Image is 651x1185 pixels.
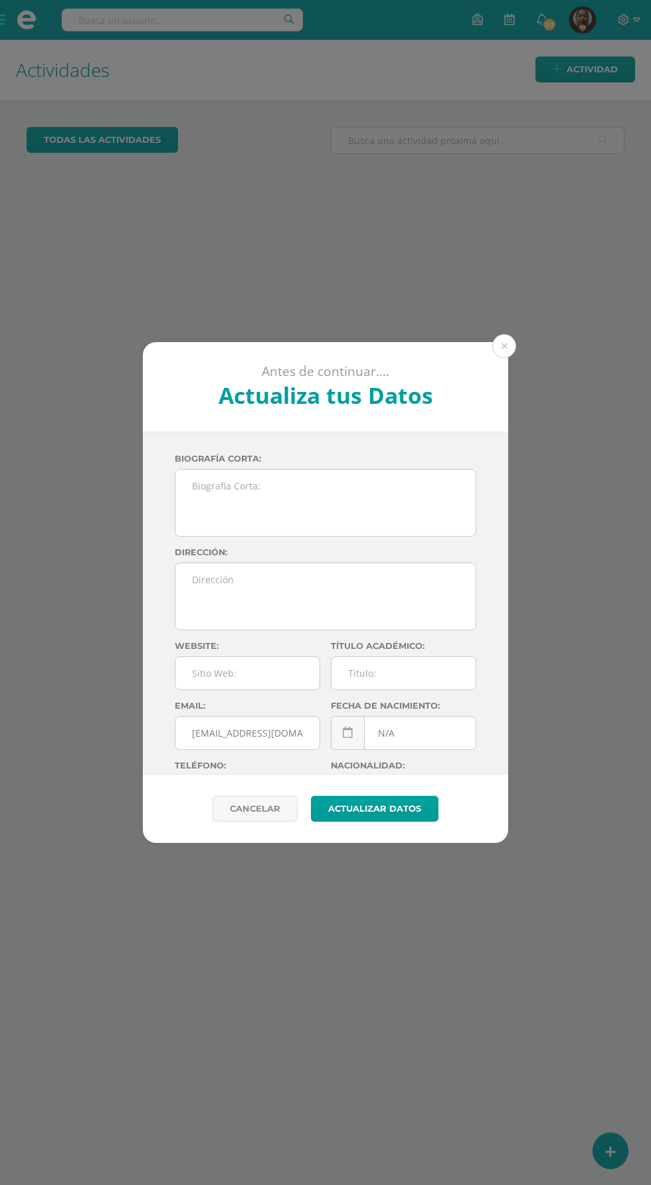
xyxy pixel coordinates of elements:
button: Actualizar datos [311,796,438,822]
input: Fecha de Nacimiento: [331,717,476,749]
p: Antes de continuar.... [179,363,473,380]
a: Cancelar [213,796,298,822]
label: Fecha de nacimiento: [331,701,476,711]
label: Nacionalidad: [331,761,476,771]
label: Teléfono: [175,761,320,771]
label: Título académico: [331,641,476,651]
label: Email: [175,701,320,711]
label: Biografía corta: [175,454,476,464]
h2: Actualiza tus Datos [179,380,473,410]
input: Titulo: [331,657,476,689]
input: Correo Electronico: [175,717,320,749]
label: Website: [175,641,320,651]
input: Sitio Web: [175,657,320,689]
label: Dirección: [175,547,476,557]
